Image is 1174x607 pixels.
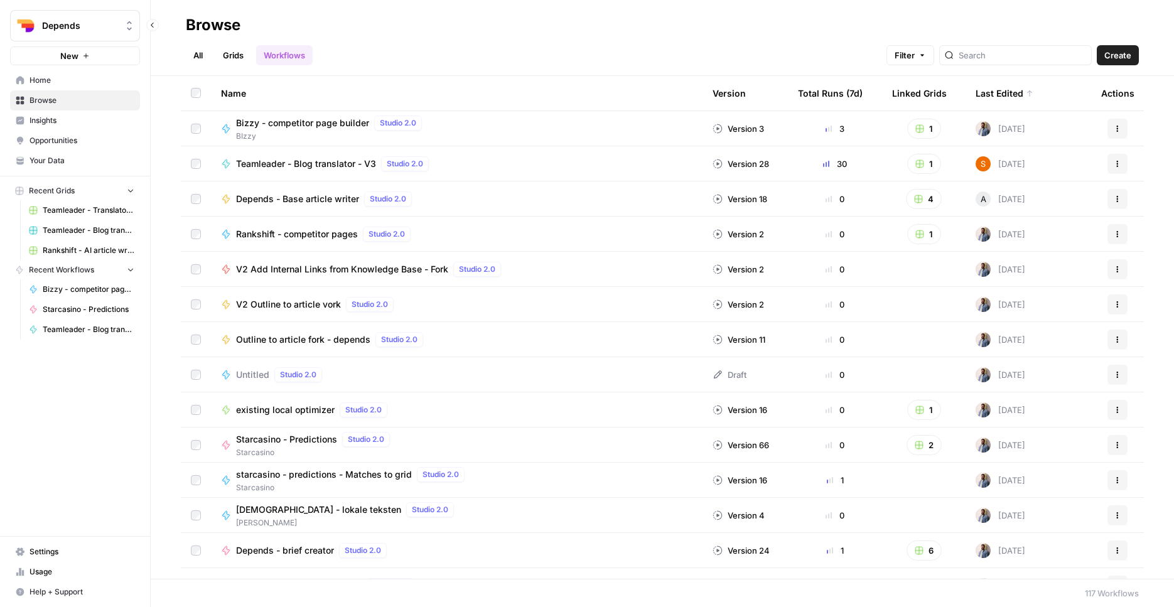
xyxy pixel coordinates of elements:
[976,262,1025,277] div: [DATE]
[976,543,1025,558] div: [DATE]
[976,156,1025,171] div: [DATE]
[236,298,341,311] span: V2 Outline to article vork
[236,482,470,493] span: Starcasino
[30,566,134,577] span: Usage
[221,543,692,558] a: Depends - brief creatorStudio 2.0
[976,578,1025,593] div: [DATE]
[713,76,746,110] div: Version
[10,131,140,151] a: Opportunities
[186,15,240,35] div: Browse
[959,49,1086,62] input: Search
[221,297,692,312] a: V2 Outline to article vorkStudio 2.0
[10,261,140,279] button: Recent Workflows
[10,181,140,200] button: Recent Grids
[976,76,1033,110] div: Last Edited
[907,540,942,561] button: 6
[10,10,140,41] button: Workspace: Depends
[906,189,942,209] button: 4
[713,404,767,416] div: Version 16
[352,299,388,310] span: Studio 2.0
[976,367,991,382] img: 542af2wjek5zirkck3dd1n2hljhm
[713,368,746,381] div: Draft
[976,332,1025,347] div: [DATE]
[1101,76,1134,110] div: Actions
[23,240,140,261] a: Rankshift - AI article writer
[976,438,991,453] img: 542af2wjek5zirkck3dd1n2hljhm
[798,76,863,110] div: Total Runs (7d)
[23,220,140,240] a: Teamleader - Blog translator - V3 Grid
[236,158,376,170] span: Teamleader - Blog translator - V3
[459,264,495,275] span: Studio 2.0
[976,156,991,171] img: y5w7aucoxux127fbokselpcfhhxb
[10,90,140,110] a: Browse
[221,467,692,493] a: starcasino - predictions - Matches to gridStudio 2.0Starcasino
[976,297,1025,312] div: [DATE]
[976,367,1025,382] div: [DATE]
[30,586,134,598] span: Help + Support
[798,439,872,451] div: 0
[10,110,140,131] a: Insights
[236,117,369,129] span: Bizzy - competitor page builder
[236,263,448,276] span: V2 Add Internal Links from Knowledge Base - Fork
[42,19,118,32] span: Depends
[976,332,991,347] img: 542af2wjek5zirkck3dd1n2hljhm
[798,474,872,486] div: 1
[10,151,140,171] a: Your Data
[221,402,692,417] a: existing local optimizerStudio 2.0
[236,433,337,446] span: Starcasino - Predictions
[798,158,872,170] div: 30
[23,279,140,299] a: Bizzy - competitor page builder
[798,509,872,522] div: 0
[345,404,382,416] span: Studio 2.0
[30,115,134,126] span: Insights
[976,508,1025,523] div: [DATE]
[1085,587,1139,599] div: 117 Workflows
[236,368,269,381] span: Untitled
[976,508,991,523] img: 542af2wjek5zirkck3dd1n2hljhm
[23,299,140,320] a: Starcasino - Predictions
[60,50,78,62] span: New
[236,517,459,529] span: [PERSON_NAME]
[976,543,991,558] img: 542af2wjek5zirkck3dd1n2hljhm
[221,76,692,110] div: Name
[221,191,692,207] a: Depends - Base article writerStudio 2.0
[895,49,915,62] span: Filter
[423,469,459,480] span: Studio 2.0
[236,333,370,346] span: Outline to article fork - depends
[976,402,1025,417] div: [DATE]
[43,304,134,315] span: Starcasino - Predictions
[976,121,991,136] img: 542af2wjek5zirkck3dd1n2hljhm
[221,502,692,529] a: [DEMOGRAPHIC_DATA] - lokale tekstenStudio 2.0[PERSON_NAME]
[370,193,406,205] span: Studio 2.0
[907,119,941,139] button: 1
[713,509,765,522] div: Version 4
[976,191,1025,207] div: [DATE]
[221,227,692,242] a: Rankshift - competitor pagesStudio 2.0
[10,582,140,602] button: Help + Support
[907,154,941,174] button: 1
[976,227,1025,242] div: [DATE]
[30,155,134,166] span: Your Data
[798,193,872,205] div: 0
[236,447,395,458] span: Starcasino
[29,185,75,196] span: Recent Grids
[43,205,134,216] span: Teamleader - Translator V2 - [PERSON_NAME]
[381,334,417,345] span: Studio 2.0
[798,228,872,240] div: 0
[798,263,872,276] div: 0
[186,45,210,65] a: All
[976,121,1025,136] div: [DATE]
[798,122,872,135] div: 3
[976,578,991,593] img: 542af2wjek5zirkck3dd1n2hljhm
[713,333,765,346] div: Version 11
[236,404,335,416] span: existing local optimizer
[23,320,140,340] a: Teamleader - Blog translator - V3
[221,115,692,142] a: Bizzy - competitor page builderStudio 2.0BIzzy
[43,324,134,335] span: Teamleader - Blog translator - V3
[798,368,872,381] div: 0
[30,95,134,106] span: Browse
[29,264,94,276] span: Recent Workflows
[14,14,37,37] img: Depends Logo
[43,284,134,295] span: Bizzy - competitor page builder
[10,542,140,562] a: Settings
